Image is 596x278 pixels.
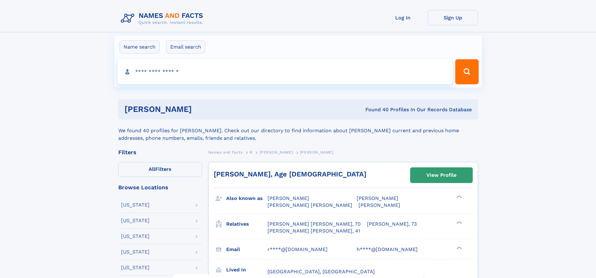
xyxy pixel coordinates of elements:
[118,119,478,142] div: We found 40 profiles for [PERSON_NAME]. Check out our directory to find information about [PERSON...
[226,219,267,229] h3: Relatives
[378,10,428,25] a: Log In
[426,168,456,182] div: View Profile
[118,10,208,27] img: Logo Names and Facts
[121,249,150,254] div: [US_STATE]
[455,195,462,199] div: ❯
[455,246,462,250] div: ❯
[359,202,400,208] span: [PERSON_NAME]
[300,150,334,155] span: [PERSON_NAME]
[121,202,150,207] div: [US_STATE]
[250,148,252,156] a: R
[367,221,417,228] a: [PERSON_NAME], 73
[267,195,309,201] span: [PERSON_NAME]
[214,170,366,178] a: [PERSON_NAME], Age [DEMOGRAPHIC_DATA]
[166,40,205,54] label: Email search
[428,10,478,25] a: Sign Up
[250,150,252,155] span: R
[118,149,202,155] div: Filters
[259,148,293,156] a: [PERSON_NAME]
[149,166,155,172] span: All
[208,148,243,156] a: Names and Facts
[267,202,352,208] span: [PERSON_NAME] [PERSON_NAME]
[226,193,267,204] h3: Also known as
[267,221,361,228] a: [PERSON_NAME] [PERSON_NAME], 70
[125,105,279,113] h1: [PERSON_NAME]
[226,265,267,275] h3: Lived in
[259,150,293,155] span: [PERSON_NAME]
[267,228,360,234] a: [PERSON_NAME] [PERSON_NAME], 41
[455,220,462,224] div: ❯
[121,265,150,270] div: [US_STATE]
[118,185,202,190] div: Browse Locations
[357,195,398,201] span: [PERSON_NAME]
[226,244,267,255] h3: Email
[410,168,472,183] a: View Profile
[121,218,150,223] div: [US_STATE]
[455,59,478,84] button: Search Button
[121,234,150,239] div: [US_STATE]
[267,269,375,275] span: [GEOGRAPHIC_DATA], [GEOGRAPHIC_DATA]
[118,162,202,177] label: Filters
[120,40,160,54] label: Name search
[118,59,453,84] input: search input
[278,106,472,113] div: Found 40 Profiles In Our Records Database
